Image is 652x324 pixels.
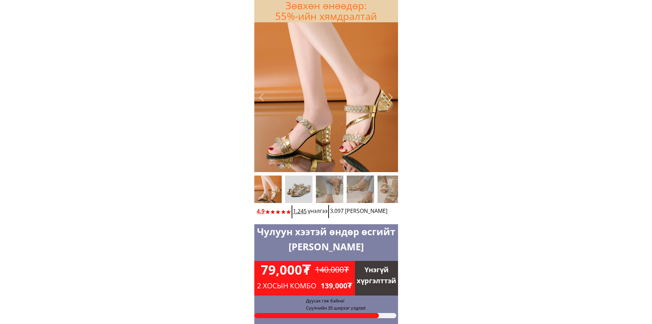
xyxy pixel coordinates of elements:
[257,207,312,216] h3: 4.9
[306,297,447,312] h3: Дуусах гэж байна! Сүүлчийн 35 ширхэг үлдлээ!
[308,207,376,216] h3: үнэлгээ
[261,260,382,280] h1: 79,000₮
[254,224,398,254] h1: Чулуун хээтэй өндөр өсгийт [PERSON_NAME]
[345,207,413,216] h3: [PERSON_NAME]
[355,264,398,286] h1: Үнэгүй хүргэлттэй
[257,280,325,292] h3: 2 хосын комбо
[321,280,389,292] h3: 139,000₮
